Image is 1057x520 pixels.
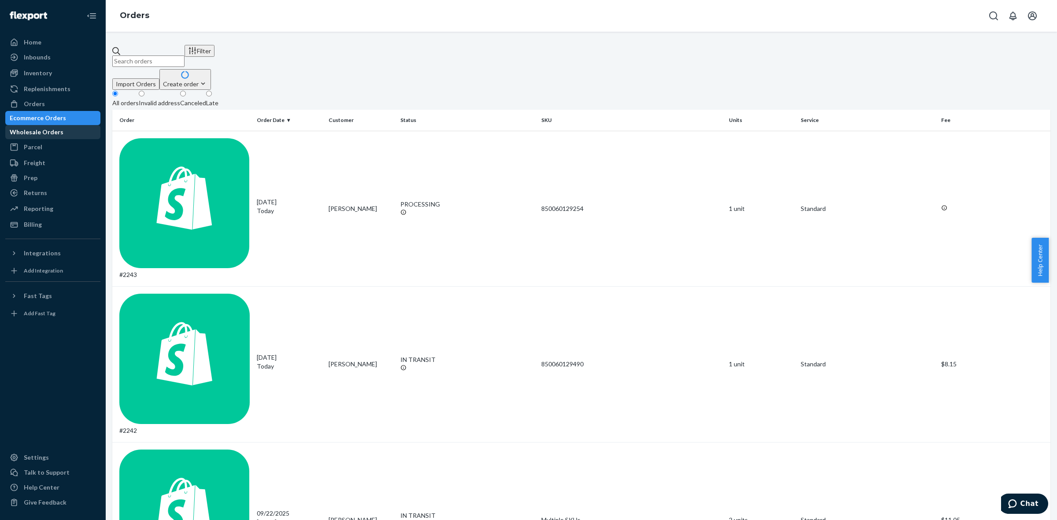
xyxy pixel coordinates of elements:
[163,79,207,89] div: Create order
[5,246,100,260] button: Integrations
[24,159,45,167] div: Freight
[5,66,100,80] a: Inventory
[24,100,45,108] div: Orders
[24,38,41,47] div: Home
[5,465,100,479] button: Talk to Support
[113,3,156,29] ol: breadcrumbs
[1004,7,1022,25] button: Open notifications
[206,99,218,107] div: Late
[139,91,144,96] input: Invalid address
[725,131,797,287] td: 1 unit
[5,97,100,111] a: Orders
[801,204,935,213] p: Standard
[24,310,55,317] div: Add Fast Tag
[5,125,100,139] a: Wholesale Orders
[257,362,322,371] p: Today
[938,110,1050,131] th: Fee
[10,11,47,20] img: Flexport logo
[120,11,149,20] a: Orders
[257,207,322,215] p: Today
[112,99,139,107] div: All orders
[257,198,322,215] div: [DATE]
[119,294,250,435] div: #2242
[24,468,70,477] div: Talk to Support
[400,200,534,209] div: PROCESSING
[112,91,118,96] input: All orders
[5,202,100,216] a: Reporting
[24,483,59,492] div: Help Center
[206,91,212,96] input: Late
[24,69,52,77] div: Inventory
[5,306,100,321] a: Add Fast Tag
[329,116,393,124] div: Customer
[325,287,397,443] td: [PERSON_NAME]
[5,50,100,64] a: Inbounds
[83,7,100,25] button: Close Navigation
[188,46,211,55] div: Filter
[5,289,100,303] button: Fast Tags
[139,99,180,107] div: Invalid address
[1001,494,1048,516] iframe: Opens a widget where you can chat to one of our agents
[400,511,534,520] div: IN TRANSIT
[5,156,100,170] a: Freight
[725,287,797,443] td: 1 unit
[112,55,185,67] input: Search orders
[253,110,325,131] th: Order Date
[24,143,42,151] div: Parcel
[24,85,70,93] div: Replenishments
[24,291,52,300] div: Fast Tags
[541,204,722,213] div: 850060129254
[10,128,63,136] div: Wholesale Orders
[5,171,100,185] a: Prep
[5,450,100,465] a: Settings
[112,78,159,90] button: Import Orders
[538,110,725,131] th: SKU
[185,45,214,57] button: Filter
[10,114,66,122] div: Ecommerce Orders
[257,353,322,371] div: [DATE]
[985,7,1002,25] button: Open Search Box
[801,360,935,369] p: Standard
[5,480,100,494] a: Help Center
[5,186,100,200] a: Returns
[24,188,47,197] div: Returns
[24,220,42,229] div: Billing
[5,218,100,232] a: Billing
[1024,7,1041,25] button: Open account menu
[24,267,63,274] div: Add Integration
[24,249,61,258] div: Integrations
[5,495,100,509] button: Give Feedback
[24,453,49,462] div: Settings
[24,204,53,213] div: Reporting
[5,35,100,49] a: Home
[5,140,100,154] a: Parcel
[325,131,397,287] td: [PERSON_NAME]
[24,498,67,507] div: Give Feedback
[159,69,211,90] button: Create order
[24,173,37,182] div: Prep
[112,110,253,131] th: Order
[938,287,1050,443] td: $8.15
[5,82,100,96] a: Replenishments
[725,110,797,131] th: Units
[5,264,100,278] a: Add Integration
[797,110,938,131] th: Service
[180,91,186,96] input: Canceled
[5,111,100,125] a: Ecommerce Orders
[400,355,534,364] div: IN TRANSIT
[24,53,51,62] div: Inbounds
[397,110,538,131] th: Status
[541,360,722,369] div: 850060129490
[1031,238,1049,283] button: Help Center
[119,138,250,280] div: #2243
[180,99,206,107] div: Canceled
